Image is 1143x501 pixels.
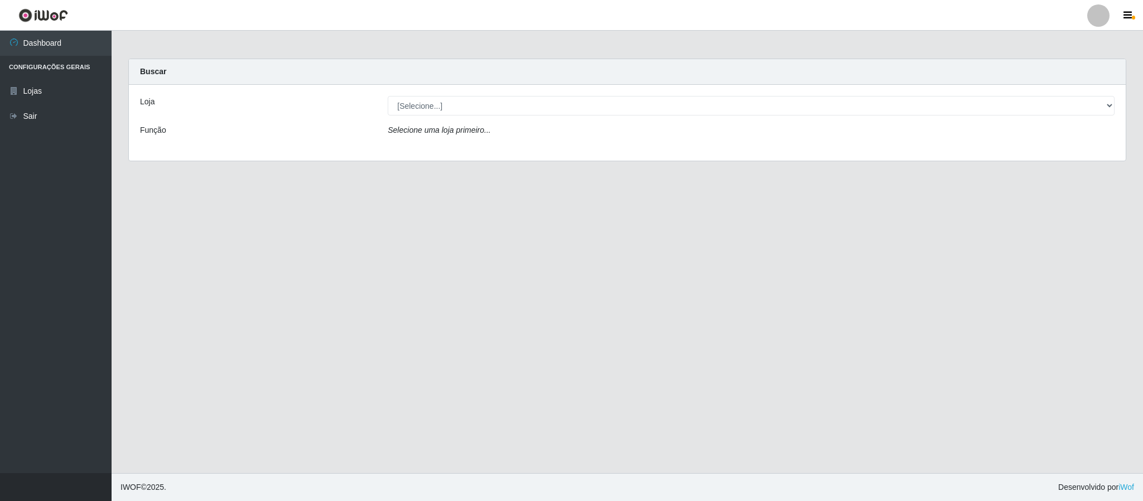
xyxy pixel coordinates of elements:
[140,67,166,76] strong: Buscar
[120,481,166,493] span: © 2025 .
[388,126,490,134] i: Selecione uma loja primeiro...
[1058,481,1134,493] span: Desenvolvido por
[140,124,166,136] label: Função
[140,96,155,108] label: Loja
[120,483,141,492] span: IWOF
[1118,483,1134,492] a: iWof
[18,8,68,22] img: CoreUI Logo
